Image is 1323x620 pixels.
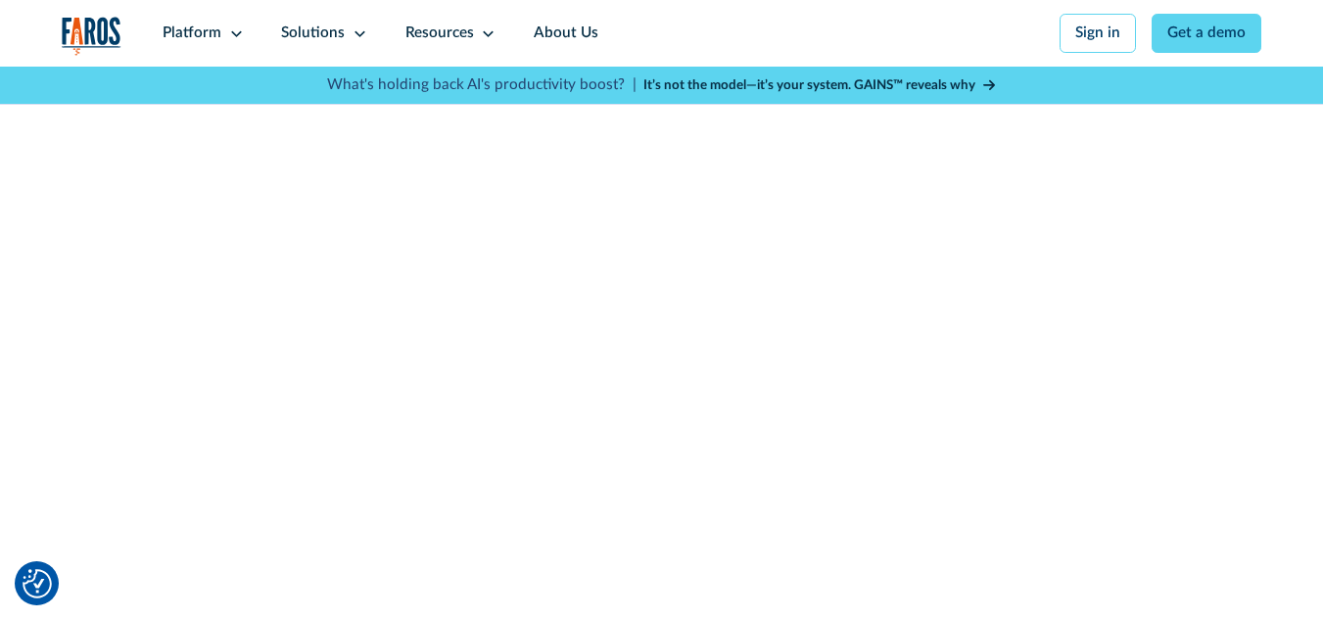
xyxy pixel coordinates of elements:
p: What's holding back AI's productivity boost? | [327,74,637,97]
button: Cookie Settings [23,569,52,598]
strong: It’s not the model—it’s your system. GAINS™ reveals why [643,78,975,92]
div: Platform [163,23,221,45]
a: home [62,17,121,56]
div: Solutions [281,23,345,45]
a: Get a demo [1152,14,1262,53]
a: Sign in [1060,14,1137,53]
a: It’s not the model—it’s your system. GAINS™ reveals why [643,75,996,95]
img: Logo of the analytics and reporting company Faros. [62,17,121,56]
img: Revisit consent button [23,569,52,598]
div: Resources [405,23,474,45]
